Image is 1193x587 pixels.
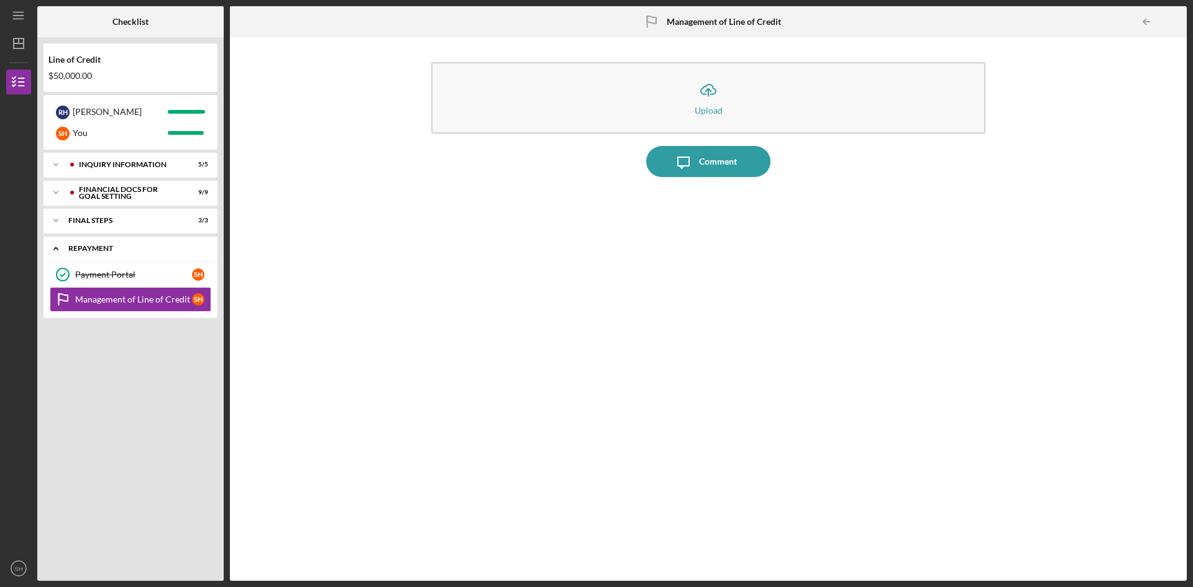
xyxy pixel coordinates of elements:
[56,106,70,119] div: R H
[646,146,770,177] button: Comment
[73,122,168,143] div: You
[6,556,31,581] button: SH
[50,262,211,287] a: Payment PortalSH
[56,127,70,140] div: S H
[48,71,213,81] div: $50,000.00
[431,62,985,134] button: Upload
[667,17,781,27] b: Management of Line of Credit
[695,106,723,115] div: Upload
[75,294,192,304] div: Management of Line of Credit
[79,186,177,200] div: Financial Docs for Goal Setting
[68,245,202,252] div: Repayment
[192,293,204,306] div: S H
[50,287,211,312] a: Management of Line of CreditSH
[73,101,168,122] div: [PERSON_NAME]
[79,161,177,168] div: INQUIRY INFORMATION
[192,268,204,281] div: S H
[75,270,192,280] div: Payment Portal
[112,17,149,27] b: Checklist
[186,189,208,196] div: 9 / 9
[186,217,208,224] div: 3 / 3
[48,55,213,65] div: Line of Credit
[68,217,177,224] div: FINAL STEPS
[699,146,737,177] div: Comment
[186,161,208,168] div: 5 / 5
[14,565,22,572] text: SH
